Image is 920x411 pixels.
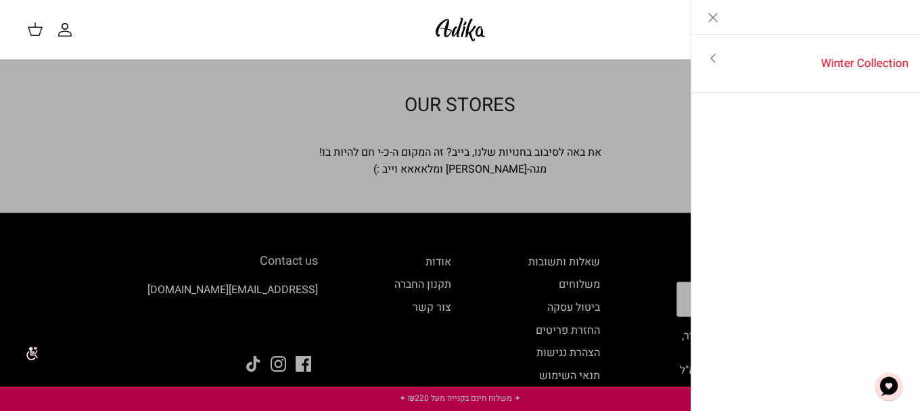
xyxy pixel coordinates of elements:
img: Adika IL [432,14,489,45]
a: החשבון שלי [57,22,78,38]
button: צ'אט [869,366,909,407]
img: accessibility_icon02.svg [10,334,47,372]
